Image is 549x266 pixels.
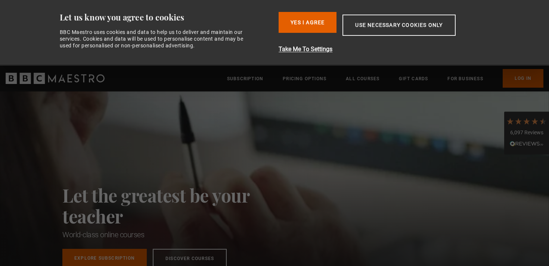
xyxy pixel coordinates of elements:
a: Log In [503,69,543,88]
button: Use necessary cookies only [342,15,455,36]
a: Gift Cards [399,75,428,82]
div: Read All Reviews [506,140,547,149]
a: Pricing Options [283,75,326,82]
nav: Primary [227,69,543,88]
div: 4.7 Stars [506,117,547,125]
button: Take Me To Settings [279,45,495,54]
a: All Courses [346,75,379,82]
a: For business [447,75,483,82]
div: 6,097 ReviewsRead All Reviews [504,112,549,155]
img: REVIEWS.io [510,141,543,146]
a: Subscription [227,75,263,82]
div: BBC Maestro uses cookies and data to help us to deliver and maintain our services. Cookies and da... [60,29,252,49]
button: Yes I Agree [279,12,336,33]
div: Let us know you agree to cookies [60,12,273,23]
h2: Let the greatest be your teacher [62,185,283,226]
h1: World-class online courses [62,229,283,240]
svg: BBC Maestro [6,73,105,84]
div: 6,097 Reviews [506,129,547,137]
